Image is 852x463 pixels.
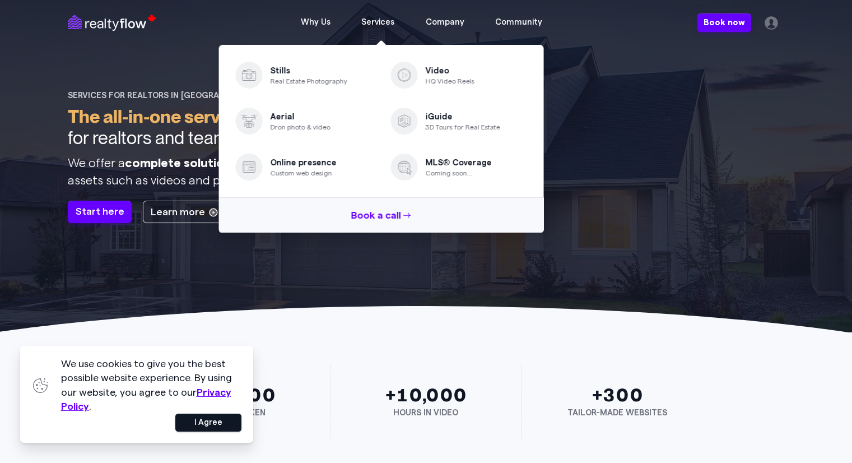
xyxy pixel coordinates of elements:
span: Why Us [291,13,339,31]
span: Community [486,13,552,31]
a: Video HQ Video Reels [385,56,532,94]
span: Hours in video [393,409,458,417]
p: We offer a for all real estate agents and teams to create all assets such as videos and photos an... [68,155,498,189]
p: Real Estate Photography [270,77,347,85]
h2: + [342,385,510,406]
strong: The all-in-one service [68,105,245,128]
a: Online presence Custom web design [230,148,378,186]
span: 300 [602,384,643,406]
div: Services for realtors in [GEOGRAPHIC_DATA] [68,91,498,101]
a: Aerial Dron photo & video [230,102,378,140]
p: 3D Tours for Real Estate [425,123,500,131]
span: Online presence [270,158,336,166]
span: Tailor-made websites [567,409,667,417]
p: We use cookies to give you the best possible website experience. By using our website, you agree ... [61,357,242,414]
p: Coming soon… [425,169,500,177]
p: Custom web design [270,169,345,177]
a: Stills Real Estate Photography [230,56,378,94]
a: MLS® Coverage Coming soon… [385,148,532,186]
a: Book now [697,13,751,32]
h2: + [533,385,701,406]
span: Services [352,13,404,31]
a: Full agency services for realtors and real estate in Calgary Canada. [68,14,146,31]
p: Dron photo & video [270,123,330,131]
a: Start here [68,201,132,223]
span: Aerial [270,113,294,121]
a: Learn more [143,201,226,223]
span: for realtors and teams. [68,127,240,148]
span: iGuide [425,113,452,121]
a: iGuide 3D Tours for Real Estate [385,102,532,140]
span: Video [425,67,449,75]
span: Company [416,13,473,31]
a: Book a call [219,197,544,233]
span: Book a call [351,210,401,222]
span: MLS® Coverage [425,158,491,166]
a: Privacy Policy [61,387,231,411]
span: 10,000 [395,384,466,406]
span: Stills [270,67,290,75]
p: HQ Video Reels [425,77,474,85]
span: Learn more [150,206,204,219]
strong: complete solution [125,157,231,169]
span: Book now [704,18,745,28]
button: I Agree [175,414,241,432]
